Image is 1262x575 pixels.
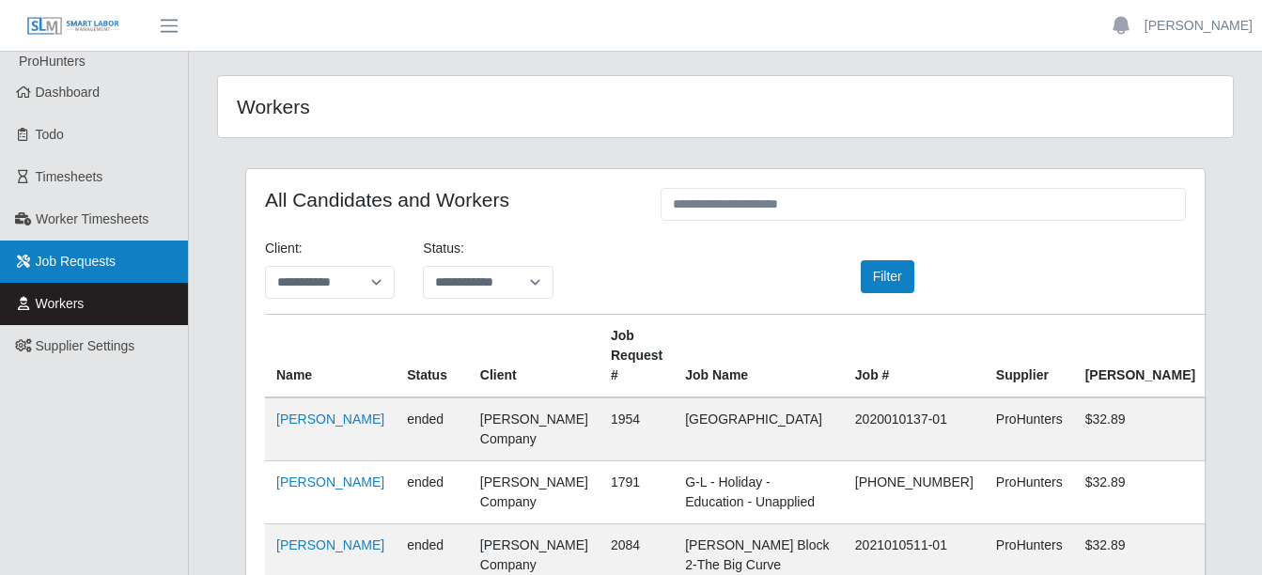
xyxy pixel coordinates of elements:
[276,412,384,427] a: [PERSON_NAME]
[265,188,632,211] h4: All Candidates and Workers
[396,397,469,461] td: ended
[985,315,1074,398] th: Supplier
[1145,16,1253,36] a: [PERSON_NAME]
[1074,315,1207,398] th: [PERSON_NAME]
[19,54,86,69] span: ProHunters
[396,461,469,524] td: ended
[36,85,101,100] span: Dashboard
[844,397,985,461] td: 2020010137-01
[861,260,914,293] button: Filter
[600,461,674,524] td: 1791
[844,315,985,398] th: Job #
[674,461,844,524] td: G-L - Holiday - Education - Unapplied
[237,95,628,118] h4: Workers
[674,315,844,398] th: Job Name
[1074,461,1207,524] td: $32.89
[600,315,674,398] th: Job Request #
[36,211,148,226] span: Worker Timesheets
[36,169,103,184] span: Timesheets
[276,474,384,490] a: [PERSON_NAME]
[276,537,384,552] a: [PERSON_NAME]
[844,461,985,524] td: [PHONE_NUMBER]
[469,461,600,524] td: [PERSON_NAME] Company
[265,239,303,258] label: Client:
[674,397,844,461] td: [GEOGRAPHIC_DATA]
[26,16,120,37] img: SLM Logo
[469,315,600,398] th: Client
[36,127,64,142] span: Todo
[1074,397,1207,461] td: $32.89
[600,397,674,461] td: 1954
[396,315,469,398] th: Status
[36,296,85,311] span: Workers
[985,461,1074,524] td: ProHunters
[36,338,135,353] span: Supplier Settings
[265,315,396,398] th: Name
[985,397,1074,461] td: ProHunters
[36,254,117,269] span: Job Requests
[423,239,464,258] label: Status:
[469,397,600,461] td: [PERSON_NAME] Company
